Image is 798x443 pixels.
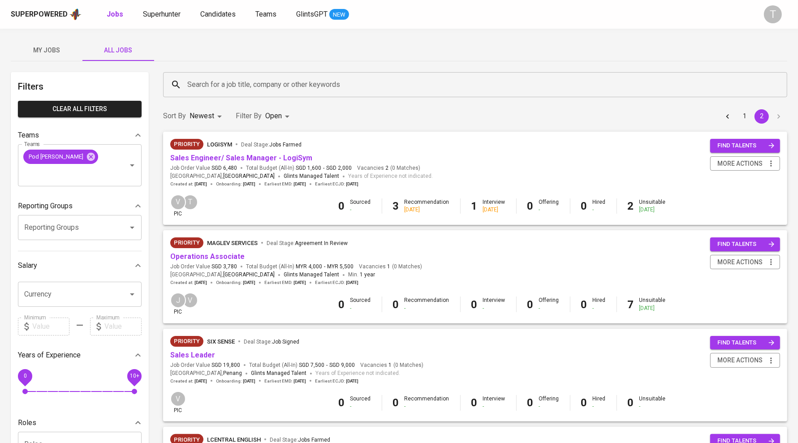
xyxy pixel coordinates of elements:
span: Earliest EMD : [264,280,306,286]
div: Offering [539,198,559,214]
span: more actions [717,355,763,366]
div: [DATE] [483,206,505,214]
div: - [350,305,371,312]
div: V [170,194,186,210]
button: Open [126,159,138,172]
span: [GEOGRAPHIC_DATA] [223,172,275,181]
b: 1 [471,200,478,212]
span: Years of Experience not indicated. [348,172,433,181]
span: - [324,263,325,271]
span: SGD 9,000 [329,361,355,369]
span: Priority [170,337,203,346]
img: app logo [69,8,82,21]
span: Superhunter [143,10,181,18]
button: Open [126,288,138,301]
b: 0 [339,396,345,409]
span: Clear All filters [25,103,134,115]
span: Six Sense [207,338,235,345]
div: Recommendation [405,395,449,410]
button: page 2 [755,109,769,124]
span: Deal Stage : [244,339,299,345]
span: find talents [717,239,775,249]
a: Superpoweredapp logo [11,8,82,21]
span: Deal Stage : [267,240,348,246]
span: 0 [23,373,26,379]
a: Operations Associate [170,252,245,261]
span: Total Budget (All-In) [246,164,352,172]
div: New Job received from Demand Team [170,336,203,347]
button: find talents [710,139,780,153]
span: MYR 4,000 [296,263,322,271]
span: find talents [717,338,775,348]
div: - [593,403,606,410]
a: Teams [255,9,278,20]
span: - [323,164,324,172]
div: - [483,403,505,410]
span: GlintsGPT [296,10,328,18]
div: Hired [593,395,606,410]
span: Glints Managed Talent [284,173,339,179]
p: Teams [18,130,39,141]
b: 0 [393,298,399,311]
button: Go to page 1 [738,109,752,124]
b: 0 [471,396,478,409]
span: 2 [384,164,388,172]
span: Glints Managed Talent [251,370,306,376]
div: Recommendation [405,198,449,214]
span: Deal Stage : [241,142,302,148]
span: find talents [717,141,775,151]
span: Priority [170,140,203,149]
p: Sort By [163,111,186,121]
span: Teams [255,10,276,18]
span: more actions [717,257,763,268]
div: Unsuitable [639,395,666,410]
span: Priority [170,238,203,247]
span: [DATE] [243,181,255,187]
div: pic [170,292,186,316]
div: Unsuitable [639,297,666,312]
span: Jobs Farmed [269,142,302,148]
span: Job Signed [272,339,299,345]
span: Agreement In Review [295,240,348,246]
div: - [350,403,371,410]
span: Total Budget (All-In) [249,361,355,369]
div: - [593,206,606,214]
div: Sourced [350,198,371,214]
span: [DATE] [346,378,358,384]
div: [DATE] [405,206,449,214]
span: [GEOGRAPHIC_DATA] [223,271,275,280]
b: 0 [393,396,399,409]
span: Jobs Farmed [298,437,330,443]
span: 1 year [360,271,375,278]
b: Jobs [107,10,123,18]
div: Salary [18,257,142,275]
span: - [326,361,328,369]
span: [DATE] [243,280,255,286]
a: Candidates [200,9,237,20]
div: Recommendation [405,297,449,312]
div: Open [265,108,293,125]
span: Maglev Services [207,240,258,246]
span: SGD 3,780 [211,263,237,271]
span: more actions [717,158,763,169]
div: Sourced [350,395,371,410]
span: [DATE] [293,181,306,187]
b: 0 [527,200,534,212]
b: 0 [628,396,634,409]
div: Hired [593,198,606,214]
span: Vacancies ( 0 Matches ) [360,361,423,369]
p: Roles [18,417,36,428]
span: LogiSYM [207,141,232,148]
span: Earliest EMD : [264,378,306,384]
span: [GEOGRAPHIC_DATA] , [170,271,275,280]
span: Pod [PERSON_NAME] [23,152,89,161]
nav: pagination navigation [719,109,787,124]
a: GlintsGPT NEW [296,9,349,20]
div: Superpowered [11,9,68,20]
p: Newest [190,111,214,121]
div: Roles [18,414,142,432]
button: more actions [710,156,780,171]
span: NEW [329,10,349,19]
b: 0 [581,396,587,409]
div: - [483,305,505,312]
